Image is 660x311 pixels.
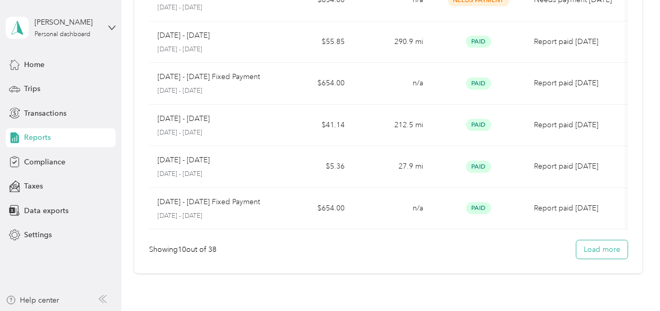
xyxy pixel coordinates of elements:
[157,86,266,96] p: [DATE] - [DATE]
[24,157,65,168] span: Compliance
[24,181,43,192] span: Taxes
[534,77,622,89] p: Report paid [DATE]
[576,240,628,259] button: Load more
[24,132,51,143] span: Reports
[466,202,491,214] span: Paid
[35,31,90,38] div: Personal dashboard
[601,252,660,311] iframe: Everlance-gr Chat Button Frame
[353,105,431,147] td: 212.5 mi
[466,119,491,131] span: Paid
[353,146,431,188] td: 27.9 mi
[24,83,40,94] span: Trips
[6,295,59,306] button: Help center
[157,3,266,13] p: [DATE] - [DATE]
[24,108,66,119] span: Transactions
[534,161,622,172] p: Report paid [DATE]
[534,203,622,214] p: Report paid [DATE]
[149,244,217,255] div: Showing 10 out of 38
[24,59,44,70] span: Home
[24,205,69,216] span: Data exports
[157,30,210,41] p: [DATE] - [DATE]
[466,77,491,90] span: Paid
[353,188,431,230] td: n/a
[157,196,260,208] p: [DATE] - [DATE] Fixed Payment
[157,113,210,125] p: [DATE] - [DATE]
[157,212,266,221] p: [DATE] - [DATE]
[466,161,491,173] span: Paid
[534,36,622,48] p: Report paid [DATE]
[35,17,100,28] div: [PERSON_NAME]
[157,128,266,138] p: [DATE] - [DATE]
[275,105,353,147] td: $41.14
[275,146,353,188] td: $5.36
[24,229,52,240] span: Settings
[534,119,622,131] p: Report paid [DATE]
[157,170,266,179] p: [DATE] - [DATE]
[157,154,210,166] p: [DATE] - [DATE]
[157,45,266,54] p: [DATE] - [DATE]
[157,71,260,83] p: [DATE] - [DATE] Fixed Payment
[275,63,353,105] td: $654.00
[353,63,431,105] td: n/a
[466,36,491,48] span: Paid
[275,21,353,63] td: $55.85
[353,21,431,63] td: 290.9 mi
[275,188,353,230] td: $654.00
